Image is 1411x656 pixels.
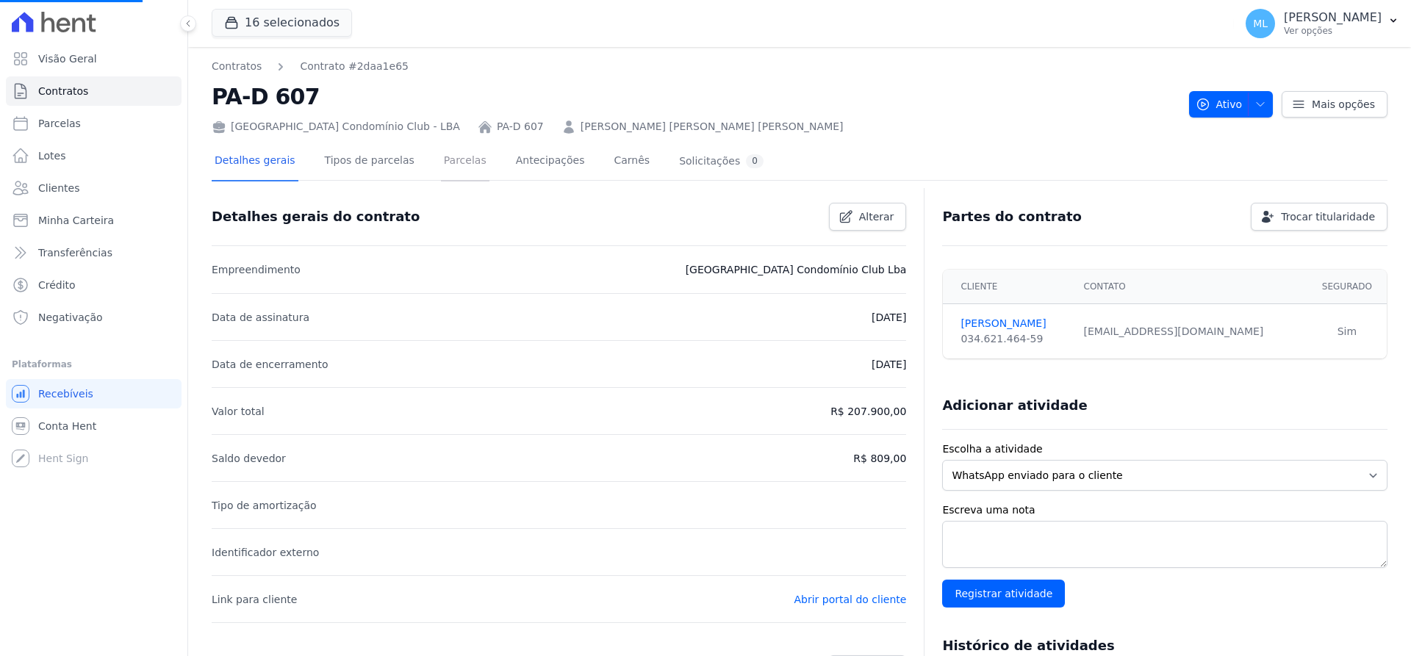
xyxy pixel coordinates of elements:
p: R$ 207.900,00 [830,403,906,420]
span: Crédito [38,278,76,292]
p: [DATE] [872,309,906,326]
span: Contratos [38,84,88,98]
span: Alterar [859,209,894,224]
a: Recebíveis [6,379,182,408]
nav: Breadcrumb [212,59,1177,74]
a: Carnês [611,143,653,181]
th: Contato [1075,270,1307,304]
span: Lotes [38,148,66,163]
span: Recebíveis [38,386,93,401]
a: Parcelas [6,109,182,138]
p: [PERSON_NAME] [1284,10,1382,25]
div: Solicitações [679,154,764,168]
p: Identificador externo [212,544,319,561]
p: R$ 809,00 [853,450,906,467]
a: Clientes [6,173,182,203]
a: Alterar [829,203,907,231]
a: Trocar titularidade [1251,203,1387,231]
p: [GEOGRAPHIC_DATA] Condomínio Club Lba [686,261,907,278]
a: Lotes [6,141,182,170]
a: Mais opções [1282,91,1387,118]
span: Conta Hent [38,419,96,433]
div: [EMAIL_ADDRESS][DOMAIN_NAME] [1084,324,1299,339]
button: ML [PERSON_NAME] Ver opções [1234,3,1411,44]
p: Valor total [212,403,265,420]
a: [PERSON_NAME] [961,316,1066,331]
nav: Breadcrumb [212,59,409,74]
a: Conta Hent [6,411,182,441]
span: Clientes [38,181,79,195]
div: 034.621.464-59 [961,331,1066,347]
div: [GEOGRAPHIC_DATA] Condomínio Club - LBA [212,119,460,134]
input: Registrar atividade [942,580,1065,608]
a: Detalhes gerais [212,143,298,181]
a: Transferências [6,238,182,267]
th: Segurado [1307,270,1387,304]
span: Negativação [38,310,103,325]
a: Crédito [6,270,182,300]
h3: Partes do contrato [942,208,1082,226]
a: Minha Carteira [6,206,182,235]
a: Parcelas [441,143,489,181]
a: Solicitações0 [676,143,766,181]
td: Sim [1307,304,1387,359]
p: Tipo de amortização [212,497,317,514]
a: Contratos [212,59,262,74]
p: Link para cliente [212,591,297,608]
button: Ativo [1189,91,1274,118]
h2: PA-D 607 [212,80,1177,113]
div: Plataformas [12,356,176,373]
h3: Histórico de atividades [942,637,1114,655]
a: PA-D 607 [497,119,544,134]
div: 0 [746,154,764,168]
a: [PERSON_NAME] [PERSON_NAME] [PERSON_NAME] [581,119,844,134]
span: Minha Carteira [38,213,114,228]
a: Contratos [6,76,182,106]
label: Escreva uma nota [942,502,1387,518]
a: Tipos de parcelas [322,143,417,181]
a: Contrato #2daa1e65 [300,59,409,74]
a: Visão Geral [6,44,182,73]
h3: Adicionar atividade [942,397,1087,414]
p: Data de assinatura [212,309,309,326]
span: Transferências [38,245,112,260]
span: Parcelas [38,116,81,131]
label: Escolha a atividade [942,441,1387,457]
h3: Detalhes gerais do contrato [212,208,420,226]
span: Mais opções [1312,97,1375,112]
p: Saldo devedor [212,450,286,467]
p: Empreendimento [212,261,301,278]
a: Abrir portal do cliente [794,594,906,605]
a: Antecipações [513,143,588,181]
span: ML [1253,18,1268,29]
th: Cliente [943,270,1074,304]
button: 16 selecionados [212,9,352,37]
span: Trocar titularidade [1281,209,1375,224]
span: Visão Geral [38,51,97,66]
p: Data de encerramento [212,356,328,373]
a: Negativação [6,303,182,332]
p: [DATE] [872,356,906,373]
span: Ativo [1196,91,1243,118]
p: Ver opções [1284,25,1382,37]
